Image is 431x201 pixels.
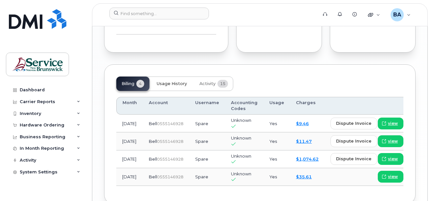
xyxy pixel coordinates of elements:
[231,153,251,159] span: Unknown
[149,139,157,144] span: Bell
[336,120,372,126] span: dispute invoice
[157,174,183,179] span: 0555146928
[393,11,401,19] span: BA
[296,156,319,162] a: $1,074.62
[263,150,290,168] td: Yes
[378,171,403,183] a: view
[263,115,290,132] td: Yes
[189,150,225,168] td: Spare
[330,153,377,165] button: dispute invoice
[189,97,225,115] th: Username
[157,139,183,144] span: 0555146928
[157,157,183,162] span: 0555146928
[378,118,403,129] a: view
[363,8,385,21] div: Quicklinks
[217,80,228,88] span: 15
[336,138,372,144] span: dispute invoice
[116,150,143,168] td: [DATE]
[263,168,290,186] td: Yes
[296,174,312,179] a: $35.61
[225,97,263,115] th: Accounting Codes
[116,97,143,115] th: Month
[388,174,398,180] span: view
[149,156,157,162] span: Bell
[149,121,157,126] span: Bell
[330,135,377,147] button: dispute invoice
[296,121,309,126] a: $9.46
[116,132,143,150] td: [DATE]
[386,8,415,21] div: Bishop, April (ELG/EGL)
[157,81,187,86] span: Usage History
[199,81,215,86] span: Activity
[116,168,143,186] td: [DATE]
[231,171,251,176] span: Unknown
[116,115,143,132] td: [DATE]
[296,139,312,144] a: $11.47
[189,132,225,150] td: Spare
[189,168,225,186] td: Spare
[149,174,157,179] span: Bell
[143,97,189,115] th: Account
[263,132,290,150] td: Yes
[388,138,398,144] span: view
[290,97,325,115] th: Charges
[263,97,290,115] th: Usage
[109,8,209,19] input: Find something...
[330,118,377,129] button: dispute invoice
[189,115,225,132] td: Spare
[336,156,372,162] span: dispute invoice
[388,121,398,126] span: view
[231,135,251,141] span: Unknown
[231,118,251,123] span: Unknown
[388,156,398,162] span: view
[378,135,403,147] a: view
[378,153,403,165] a: view
[157,121,183,126] span: 0555146928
